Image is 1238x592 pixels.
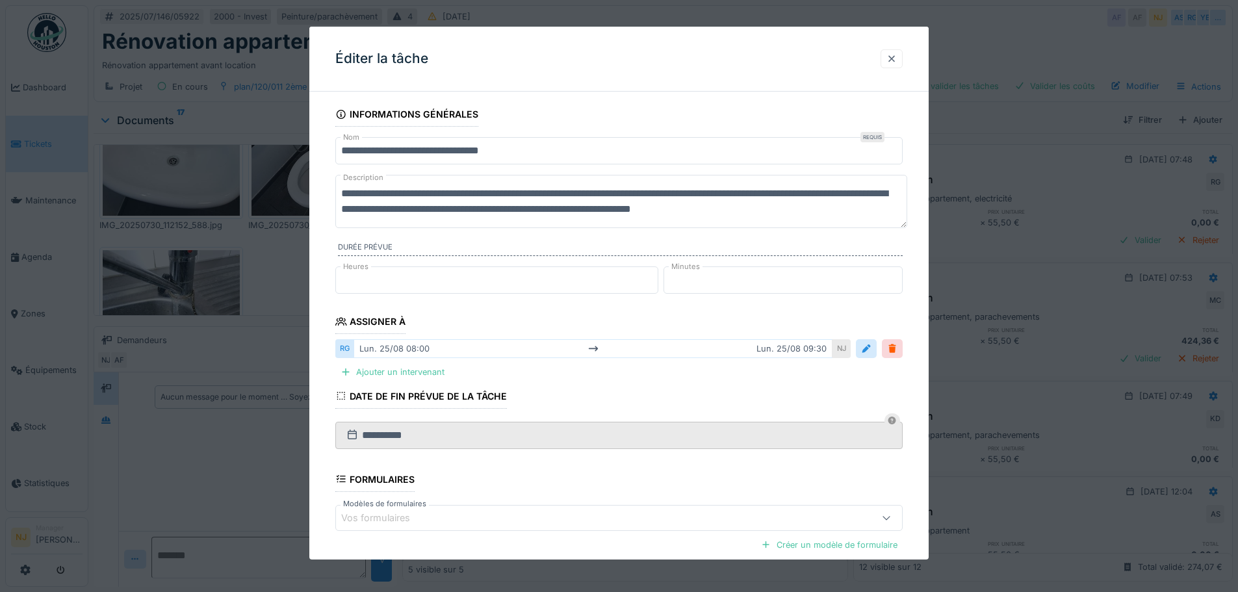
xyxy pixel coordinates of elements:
div: Ajouter un intervenant [335,363,450,381]
div: NJ [832,339,851,358]
div: lun. 25/08 08:00 lun. 25/08 09:30 [354,339,832,358]
label: Modèles de formulaires [341,498,429,509]
div: Informations générales [335,105,478,127]
div: Date de fin prévue de la tâche [335,387,507,409]
div: Vos formulaires [341,511,428,525]
label: Nom [341,132,362,143]
label: Heures [341,261,371,272]
label: Durée prévue [338,242,903,256]
div: Requis [860,132,884,142]
h3: Éditer la tâche [335,51,428,67]
div: Créer un modèle de formulaire [756,536,903,554]
div: Assigner à [335,312,406,334]
label: Minutes [669,261,703,272]
div: Données de facturation [335,559,476,581]
div: RG [335,339,354,358]
div: Formulaires [335,470,415,492]
label: Description [341,170,386,186]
